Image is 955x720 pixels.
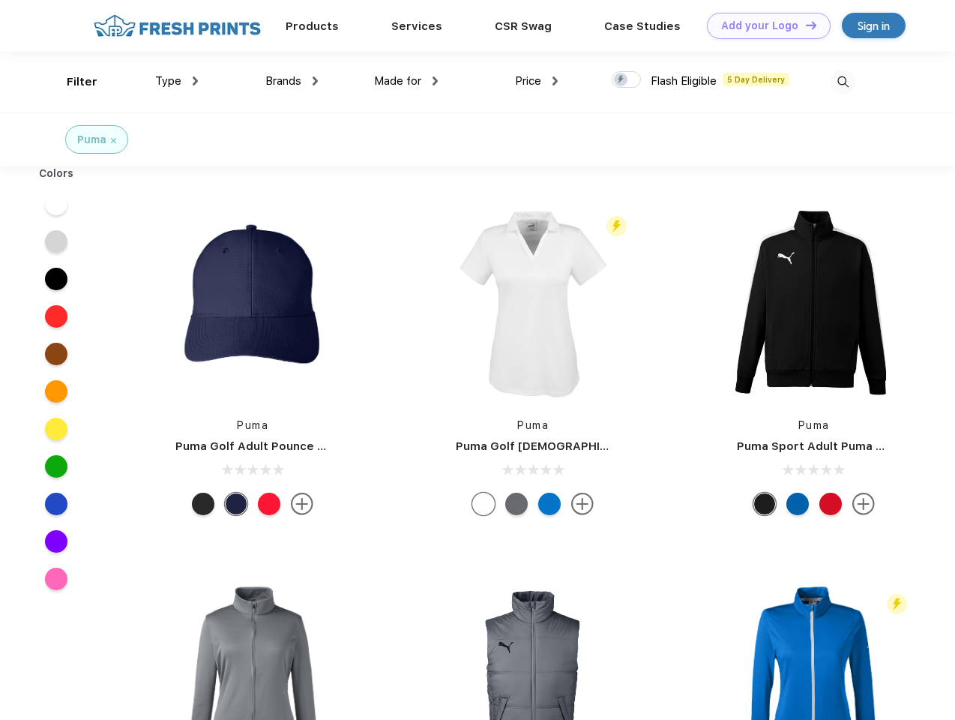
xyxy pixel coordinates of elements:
[265,74,301,88] span: Brands
[753,493,776,515] div: Puma Black
[852,493,875,515] img: more.svg
[806,21,816,29] img: DT
[456,439,734,453] a: Puma Golf [DEMOGRAPHIC_DATA]' Icon Golf Polo
[155,74,181,88] span: Type
[819,493,842,515] div: High Risk Red
[89,13,265,39] img: fo%20logo%202.webp
[495,19,552,33] a: CSR Swag
[153,203,352,403] img: func=resize&h=266
[714,203,914,403] img: func=resize&h=266
[433,203,633,403] img: func=resize&h=266
[391,19,442,33] a: Services
[472,493,495,515] div: Bright White
[286,19,339,33] a: Products
[831,70,855,94] img: desktop_search.svg
[374,74,421,88] span: Made for
[517,419,549,431] a: Puma
[858,17,890,34] div: Sign in
[433,76,438,85] img: dropdown.png
[77,132,106,148] div: Puma
[798,419,830,431] a: Puma
[313,76,318,85] img: dropdown.png
[651,74,717,88] span: Flash Eligible
[192,493,214,515] div: Puma Black
[552,76,558,85] img: dropdown.png
[193,76,198,85] img: dropdown.png
[606,216,627,236] img: flash_active_toggle.svg
[291,493,313,515] img: more.svg
[723,73,789,86] span: 5 Day Delivery
[225,493,247,515] div: Peacoat
[887,594,907,614] img: flash_active_toggle.svg
[67,73,97,91] div: Filter
[111,138,116,143] img: filter_cancel.svg
[842,13,906,38] a: Sign in
[258,493,280,515] div: High Risk Red
[237,419,268,431] a: Puma
[571,493,594,515] img: more.svg
[786,493,809,515] div: Lapis Blue
[721,19,798,32] div: Add your Logo
[175,439,405,453] a: Puma Golf Adult Pounce Adjustable Cap
[538,493,561,515] div: Lapis Blue
[515,74,541,88] span: Price
[505,493,528,515] div: Quiet Shade
[28,166,85,181] div: Colors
